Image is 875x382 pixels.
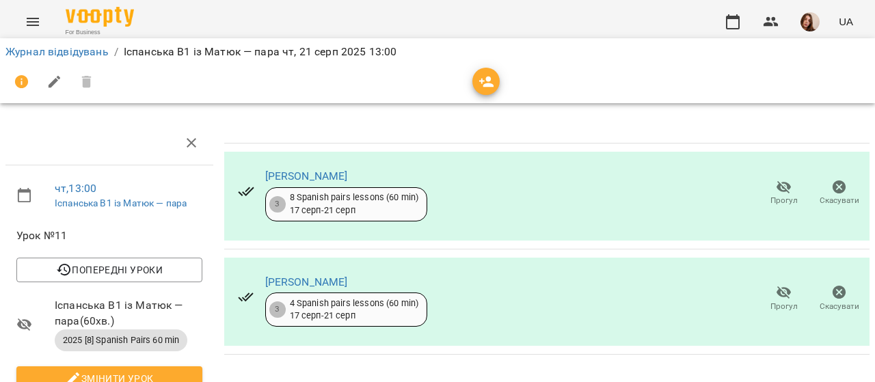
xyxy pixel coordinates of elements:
[55,297,202,329] span: Іспанська В1 із Матюк — пара ( 60 хв. )
[800,12,820,31] img: 6cd80b088ed49068c990d7a30548842a.jpg
[55,334,187,346] span: 2025 [8] Spanish Pairs 60 min
[66,28,134,37] span: For Business
[833,9,859,34] button: UA
[770,301,798,312] span: Прогул
[290,191,419,217] div: 8 Spanish pairs lessons (60 min) 17 серп - 21 серп
[114,44,118,60] li: /
[756,279,811,318] button: Прогул
[124,44,397,60] p: Іспанська В1 із Матюк — пара чт, 21 серп 2025 13:00
[811,279,867,318] button: Скасувати
[265,169,348,182] a: [PERSON_NAME]
[820,195,859,206] span: Скасувати
[756,174,811,213] button: Прогул
[820,301,859,312] span: Скасувати
[66,7,134,27] img: Voopty Logo
[16,258,202,282] button: Попередні уроки
[16,5,49,38] button: Menu
[16,228,202,244] span: Урок №11
[269,301,286,318] div: 3
[55,182,96,195] a: чт , 13:00
[5,44,870,60] nav: breadcrumb
[265,275,348,288] a: [PERSON_NAME]
[811,174,867,213] button: Скасувати
[27,262,191,278] span: Попередні уроки
[55,197,187,208] a: Іспанська В1 із Матюк — пара
[290,297,419,323] div: 4 Spanish pairs lessons (60 min) 17 серп - 21 серп
[5,45,109,58] a: Журнал відвідувань
[839,14,853,29] span: UA
[770,195,798,206] span: Прогул
[269,196,286,213] div: 3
